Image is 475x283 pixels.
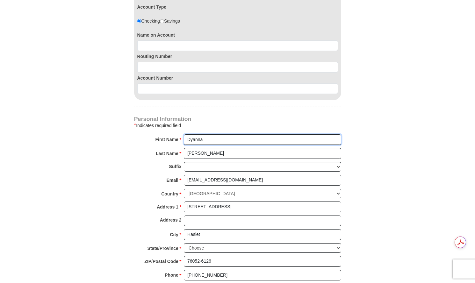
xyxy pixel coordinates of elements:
[134,117,341,122] h4: Personal Information
[169,162,182,171] strong: Suffix
[157,202,178,211] strong: Address 1
[137,18,180,24] div: Checking Savings
[144,257,178,266] strong: ZIP/Postal Code
[137,53,338,60] label: Routing Number
[134,122,341,129] div: Indicates required field
[161,189,178,198] strong: Country
[137,75,338,81] label: Account Number
[148,244,178,253] strong: State/Province
[165,271,178,279] strong: Phone
[137,4,167,10] label: Account Type
[156,149,178,158] strong: Last Name
[160,216,182,224] strong: Address 2
[167,176,178,185] strong: Email
[170,230,178,239] strong: City
[137,32,338,38] label: Name on Account
[155,135,178,144] strong: First Name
